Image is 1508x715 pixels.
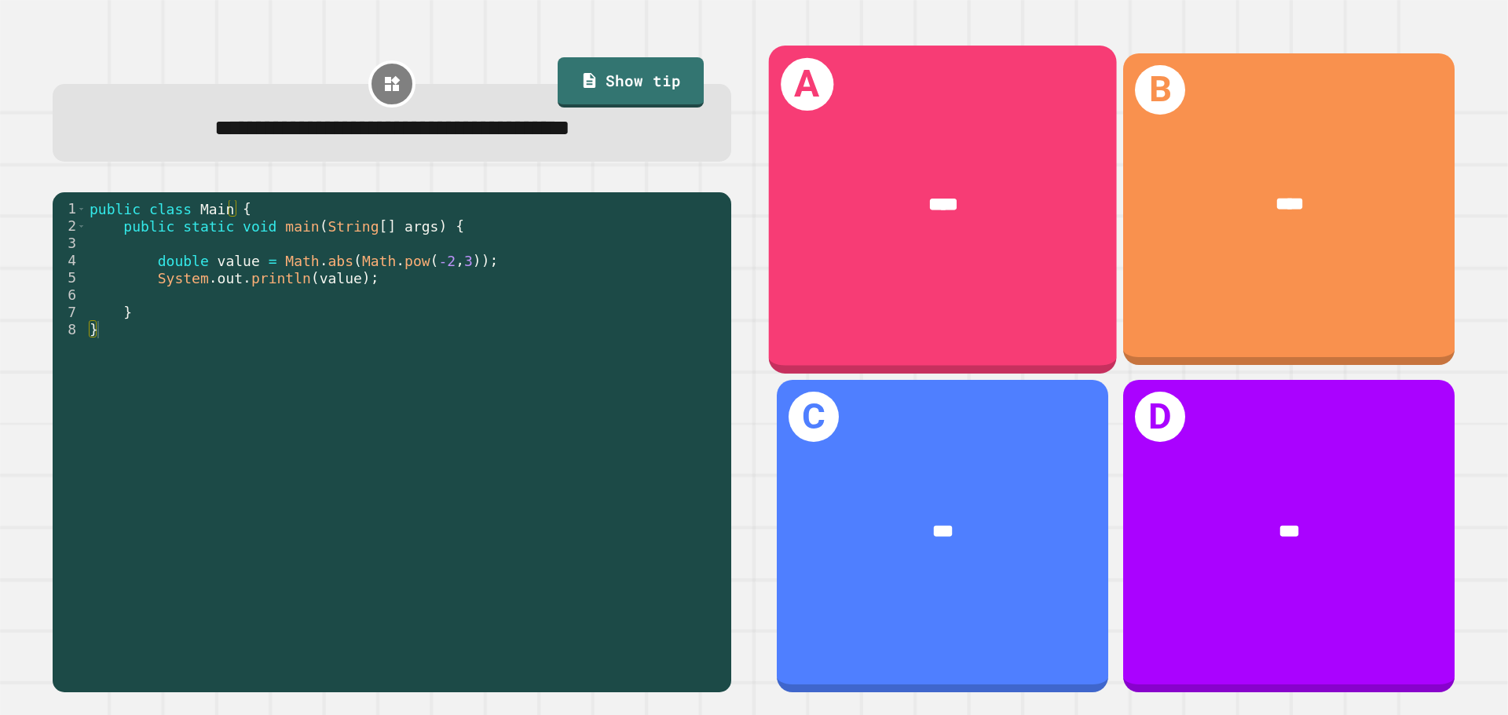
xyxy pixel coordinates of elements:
[77,200,86,217] span: Toggle code folding, rows 1 through 8
[53,269,86,286] div: 5
[1135,65,1185,115] h1: B
[77,217,86,235] span: Toggle code folding, rows 2 through 7
[53,217,86,235] div: 2
[53,304,86,321] div: 7
[789,392,839,442] h1: C
[781,57,833,110] h1: A
[53,235,86,252] div: 3
[53,321,86,338] div: 8
[1135,392,1185,442] h1: D
[53,286,86,304] div: 6
[558,57,704,108] a: Show tip
[53,200,86,217] div: 1
[53,252,86,269] div: 4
